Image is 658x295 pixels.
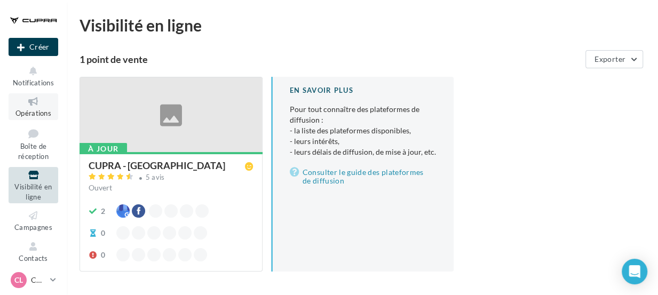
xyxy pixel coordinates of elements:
[13,78,54,87] span: Notifications
[9,238,58,265] a: Contacts
[101,206,105,217] div: 2
[622,259,647,284] div: Open Intercom Messenger
[80,17,645,33] div: Visibilité en ligne
[594,54,625,63] span: Exporter
[89,161,225,170] div: CUPRA - [GEOGRAPHIC_DATA]
[89,172,253,185] a: 5 avis
[9,124,58,163] a: Boîte de réception
[14,223,52,232] span: Campagnes
[9,270,58,290] a: CL CUPRA Laon
[290,147,437,157] li: - leurs délais de diffusion, de mise à jour, etc.
[290,136,437,147] li: - leurs intérêts,
[9,93,58,119] a: Opérations
[101,228,105,238] div: 0
[290,125,437,136] li: - la liste des plateformes disponibles,
[9,63,58,89] button: Notifications
[9,38,58,56] div: Nouvelle campagne
[290,104,437,157] p: Pour tout connaître des plateformes de diffusion :
[146,174,165,181] div: 5 avis
[80,143,127,155] div: À jour
[9,167,58,203] a: Visibilité en ligne
[14,182,52,201] span: Visibilité en ligne
[290,85,437,95] div: En savoir plus
[585,50,643,68] button: Exporter
[31,275,46,285] p: CUPRA Laon
[14,275,23,285] span: CL
[19,254,48,262] span: Contacts
[9,38,58,56] button: Créer
[18,142,49,161] span: Boîte de réception
[101,250,105,260] div: 0
[89,183,112,192] span: Ouvert
[9,208,58,234] a: Campagnes
[290,166,437,187] a: Consulter le guide des plateformes de diffusion
[15,109,51,117] span: Opérations
[80,54,581,64] div: 1 point de vente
